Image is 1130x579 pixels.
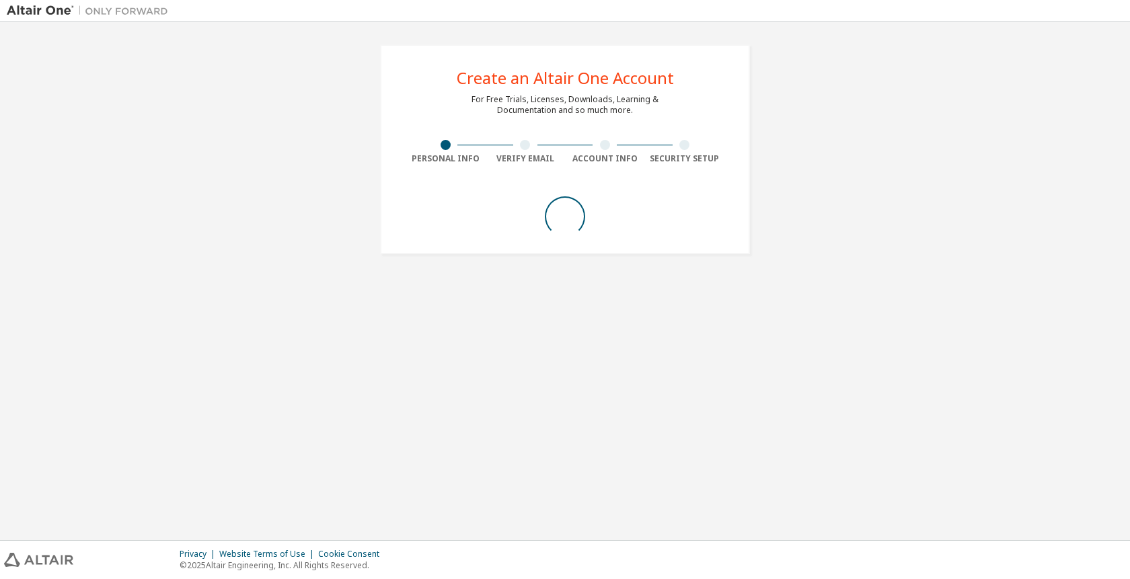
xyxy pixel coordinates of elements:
[645,153,725,164] div: Security Setup
[180,549,219,559] div: Privacy
[7,4,175,17] img: Altair One
[457,70,674,86] div: Create an Altair One Account
[4,553,73,567] img: altair_logo.svg
[219,549,318,559] div: Website Terms of Use
[180,559,387,571] p: © 2025 Altair Engineering, Inc. All Rights Reserved.
[318,549,387,559] div: Cookie Consent
[486,153,566,164] div: Verify Email
[406,153,486,164] div: Personal Info
[565,153,645,164] div: Account Info
[472,94,658,116] div: For Free Trials, Licenses, Downloads, Learning & Documentation and so much more.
